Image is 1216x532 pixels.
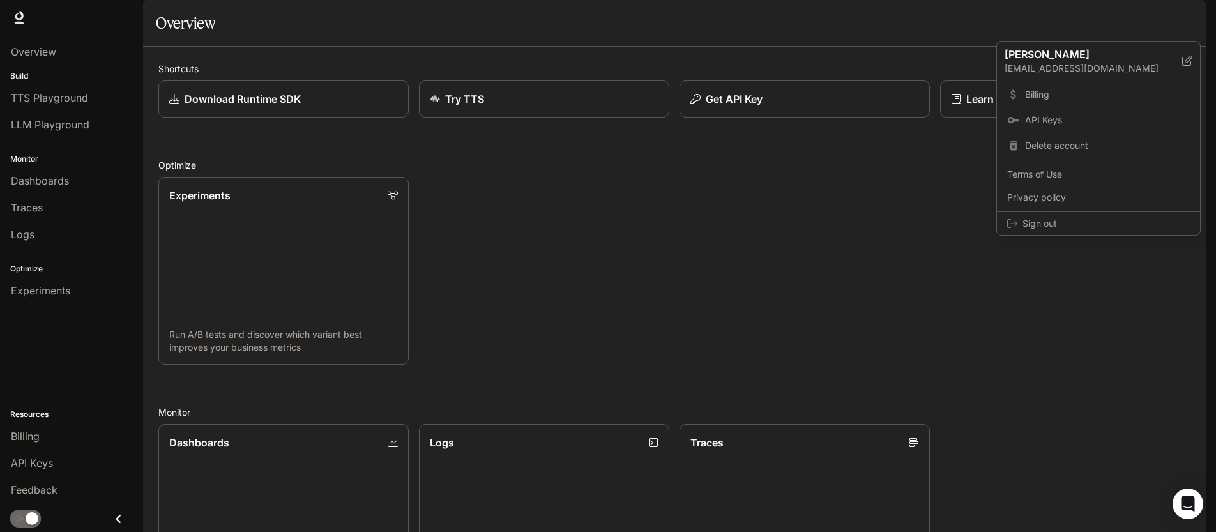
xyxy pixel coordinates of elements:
[1007,191,1190,204] span: Privacy policy
[999,186,1197,209] a: Privacy policy
[999,83,1197,106] a: Billing
[999,163,1197,186] a: Terms of Use
[1025,88,1190,101] span: Billing
[1005,47,1162,62] p: [PERSON_NAME]
[997,212,1200,235] div: Sign out
[999,134,1197,157] div: Delete account
[997,42,1200,80] div: [PERSON_NAME][EMAIL_ADDRESS][DOMAIN_NAME]
[1025,139,1190,152] span: Delete account
[1007,168,1190,181] span: Terms of Use
[999,109,1197,132] a: API Keys
[1022,217,1190,230] span: Sign out
[1005,62,1182,75] p: [EMAIL_ADDRESS][DOMAIN_NAME]
[1025,114,1190,126] span: API Keys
